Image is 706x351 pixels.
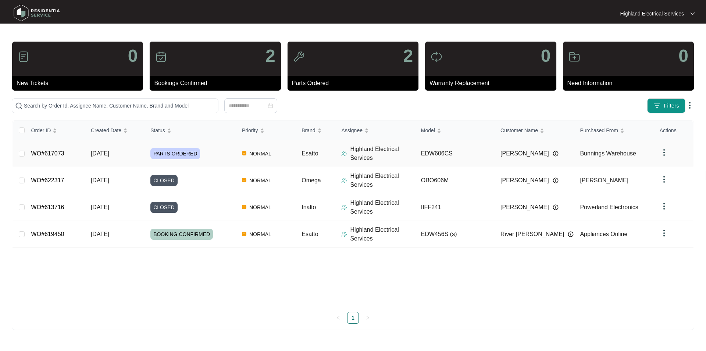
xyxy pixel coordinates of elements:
img: search-icon [15,102,22,109]
img: dropdown arrow [660,148,668,157]
img: filter icon [653,102,661,109]
img: Vercel Logo [242,178,246,182]
td: EDW456S (s) [415,221,495,248]
img: icon [18,51,29,63]
span: Status [150,126,165,134]
li: Next Page [362,312,374,324]
img: residentia service logo [11,2,63,24]
p: Parts Ordered [292,79,418,88]
span: Appliances Online [580,231,627,237]
span: Filters [664,102,679,110]
p: 0 [678,47,688,65]
span: Assignee [341,126,363,134]
span: CLOSED [150,175,178,186]
span: Created Date [91,126,121,134]
span: Esatto [302,150,318,157]
p: Highland Electrical Services [350,199,415,216]
span: PARTS ORDERED [150,148,200,159]
span: [PERSON_NAME] [500,203,549,212]
span: [DATE] [91,150,109,157]
img: dropdown arrow [660,229,668,238]
a: WO#617073 [31,150,64,157]
input: Search by Order Id, Assignee Name, Customer Name, Brand and Model [24,102,215,110]
button: right [362,312,374,324]
span: [DATE] [91,231,109,237]
p: 2 [265,47,275,65]
img: dropdown arrow [691,12,695,15]
img: Assigner Icon [341,178,347,183]
p: Highland Electrical Services [350,145,415,162]
p: Need Information [567,79,694,88]
li: Previous Page [332,312,344,324]
span: Bunnings Warehouse [580,150,636,157]
span: Model [421,126,435,134]
span: NORMAL [246,203,274,212]
span: BOOKING CONFIRMED [150,229,213,240]
th: Priority [236,121,296,140]
th: Status [145,121,236,140]
button: filter iconFilters [647,98,685,113]
p: 0 [128,47,138,65]
p: Highland Electrical Services [350,172,415,189]
span: Omega [302,177,321,183]
a: 1 [347,312,359,323]
img: icon [568,51,580,63]
span: [DATE] [91,177,109,183]
a: WO#622317 [31,177,64,183]
span: Purchased From [580,126,618,134]
span: [PERSON_NAME] [500,149,549,158]
th: Actions [654,121,693,140]
span: Order ID [31,126,51,134]
img: Info icon [553,151,559,157]
img: Vercel Logo [242,151,246,155]
img: Vercel Logo [242,232,246,236]
p: Highland Electrical Services [350,225,415,243]
img: icon [431,51,442,63]
span: Priority [242,126,258,134]
td: EDW606CS [415,140,495,167]
span: [DATE] [91,204,109,210]
img: dropdown arrow [685,101,694,110]
img: Info icon [568,231,574,237]
th: Model [415,121,495,140]
th: Assignee [335,121,415,140]
img: Info icon [553,204,559,210]
span: [PERSON_NAME] [580,177,628,183]
img: icon [155,51,167,63]
img: dropdown arrow [660,202,668,211]
p: 2 [403,47,413,65]
p: Highland Electrical Services [620,10,684,17]
span: Customer Name [500,126,538,134]
th: Order ID [25,121,85,140]
span: Brand [302,126,315,134]
th: Purchased From [574,121,653,140]
th: Created Date [85,121,145,140]
img: Assigner Icon [341,151,347,157]
span: Inalto [302,204,316,210]
img: Assigner Icon [341,204,347,210]
span: Powerland Electronics [580,204,638,210]
a: WO#619450 [31,231,64,237]
img: Vercel Logo [242,205,246,209]
span: NORMAL [246,176,274,185]
span: [PERSON_NAME] [500,176,549,185]
th: Customer Name [495,121,574,140]
span: NORMAL [246,149,274,158]
td: OBO606M [415,167,495,194]
button: left [332,312,344,324]
a: WO#613716 [31,204,64,210]
p: 0 [541,47,551,65]
img: dropdown arrow [660,175,668,184]
span: left [336,316,340,320]
span: Esatto [302,231,318,237]
span: River [PERSON_NAME] [500,230,564,239]
span: right [366,316,370,320]
img: Assigner Icon [341,231,347,237]
img: Info icon [553,178,559,183]
span: CLOSED [150,202,178,213]
span: NORMAL [246,230,274,239]
p: Warranty Replacement [429,79,556,88]
th: Brand [296,121,335,140]
li: 1 [347,312,359,324]
img: icon [293,51,305,63]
